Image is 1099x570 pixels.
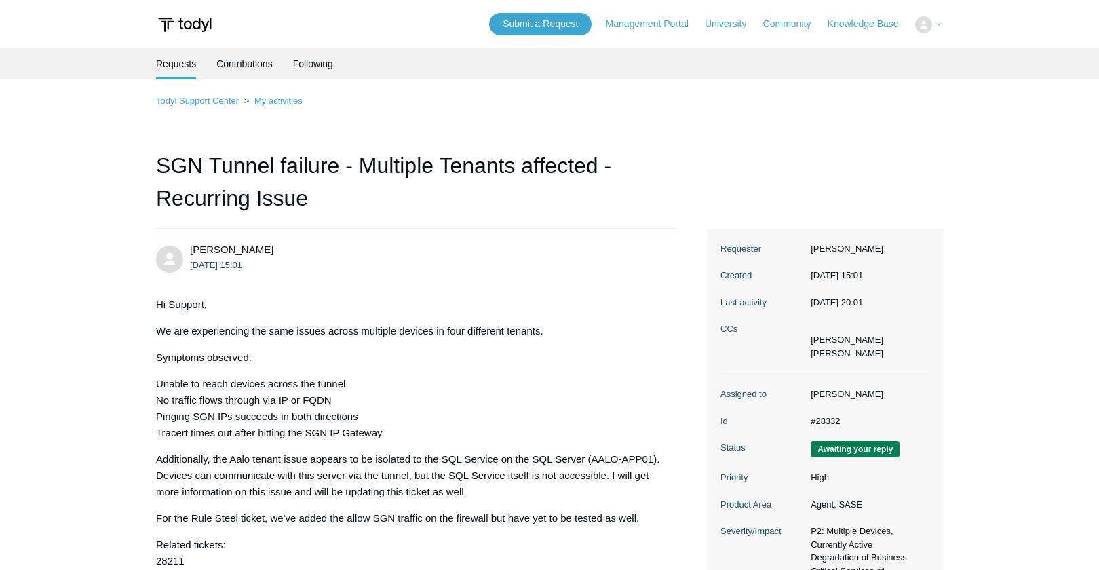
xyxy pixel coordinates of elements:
p: Symptoms observed: [156,349,662,366]
dt: Severity/Impact [720,525,804,538]
dt: Status [720,441,804,455]
p: Unable to reach devices across the tunnel No traffic flows through via IP or FQDN Pinging SGN IPs... [156,376,662,441]
a: Knowledge Base [828,17,912,31]
p: We are experiencing the same issues across multiple devices in four different tenants. [156,323,662,339]
dt: Requester [720,242,804,256]
dt: CCs [720,322,804,336]
time: 2025-09-23T15:01:48+00:00 [811,270,863,280]
li: Requests [156,48,196,79]
dd: #28332 [804,415,929,428]
dd: High [804,471,929,484]
li: Todyl Support Center [156,96,242,106]
dd: [PERSON_NAME] [804,387,929,401]
span: Ferdinand Miraflor [190,244,273,255]
li: My activities [242,96,303,106]
a: Management Portal [606,17,702,31]
time: 2025-09-28T20:01:49+00:00 [811,297,863,307]
dd: [PERSON_NAME] [804,242,929,256]
h1: SGN Tunnel failure - Multiple Tenants affected - Recurring Issue [156,149,676,229]
img: Todyl Support Center Help Center home page [156,12,214,37]
time: 2025-09-23T15:01:48Z [190,260,242,270]
p: Hi Support, [156,297,662,313]
dd: Agent, SASE [804,498,929,512]
dt: Product Area [720,498,804,512]
a: Submit a Request [489,13,592,35]
a: University [705,17,760,31]
li: Cody Nauta [811,347,883,360]
span: We are waiting for you to respond [811,441,900,457]
a: Contributions [216,48,273,79]
a: My activities [254,96,303,106]
dt: Assigned to [720,387,804,401]
dt: Priority [720,471,804,484]
dt: Id [720,415,804,428]
dt: Last activity [720,296,804,309]
dt: Created [720,269,804,282]
li: Nick Burrows [811,333,883,347]
a: Todyl Support Center [156,96,239,106]
a: Following [293,48,333,79]
p: For the Rule Steel ticket, we've added the allow SGN traffic on the firewall but have yet to be t... [156,510,662,527]
a: Community [763,17,825,31]
p: Additionally, the Aalo tenant issue appears to be isolated to the SQL Service on the SQL Server (... [156,451,662,500]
